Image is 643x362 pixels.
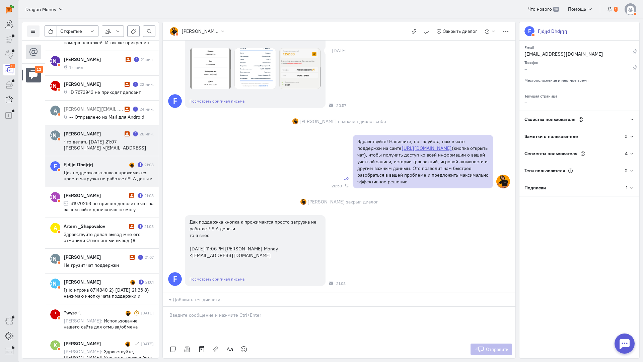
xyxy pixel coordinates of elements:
[64,200,153,213] span: id1970263 не пришел депозит в чат на вашем сайте дописаться не могу
[524,51,633,59] div: [EMAIL_ADDRESS][DOMAIN_NAME]
[64,287,152,359] span: 1) id игрока 8714340 2) [DATE] 21:36 3) нажимаю кнопку чата поддержки и происходит бесконечная за...
[170,27,178,36] img: 1730192089385-mma1dd75.jpeg
[133,131,138,136] div: Есть неотвеченное сообщение пользователя
[336,281,346,286] span: 21:08
[524,66,633,74] div: –
[125,131,130,136] i: Диалог не разобран
[357,138,489,185] p: Здравствуйте! Напишите, пожалуйста, нам в чате поддержки на сайте (кнопка открыть чат), чтобы пол...
[64,223,128,230] div: Artem _Shapovalov
[10,64,15,68] div: 12
[329,103,333,107] div: Почта
[524,76,634,83] div: Местоположение и местное время
[64,262,119,268] span: Не грузит чат поддержки
[64,309,124,316] div: ‘’wyze ‘.
[64,340,124,347] div: [PERSON_NAME]
[64,318,102,324] span: [PERSON_NAME]:
[129,193,134,198] i: Диалог не разобран
[60,28,82,35] span: Открытые
[140,81,154,87] div: 22 мин.
[145,279,154,285] div: 21:01
[130,280,135,285] img: Марина
[126,311,131,316] img: Алексей
[134,310,139,315] i: Диалог был отложен и он напомнил о себе
[524,150,577,157] span: Сегменты пользователя
[524,83,527,89] span: –
[69,64,83,70] span: 1 файл
[173,274,177,284] text: F
[64,231,154,280] span: Здравствуйте делал вывод мне его отменили Отменëнный вывод (# 246181212) Сделал новый вывод жду д...
[126,57,131,62] i: Диалог не разобран
[141,310,154,316] div: [DATE]
[614,7,618,12] span: 1
[524,116,575,122] span: Свойства пользователя
[54,107,57,114] text: A
[64,170,152,200] span: Дак поддержка кнопка к прожимактся просто загрузка не работает!!!! А деньги то я внёс [DATE] 11:0...
[524,43,534,50] small: Email
[33,132,77,139] text: [PERSON_NAME]
[35,66,43,73] div: 12
[133,82,138,87] div: Есть неотвеченное сообщение пользователя
[64,254,128,260] div: [PERSON_NAME]
[173,96,177,106] text: F
[144,193,154,198] div: 21:08
[324,46,354,55] div: [DATE]
[299,118,337,125] span: [PERSON_NAME]
[568,6,586,12] span: Помощь
[33,193,77,200] text: [PERSON_NAME]
[64,318,148,354] span: Использование нашего сайта для отмыва/обмена средств строго запрещено. Для этого есть другие серв...
[64,130,123,137] div: [PERSON_NAME]
[190,99,244,104] a: Посмотреть оригинал письма
[190,219,321,259] div: Дак поддержка кнопка к прожимактся просто загрузка не работает!!!! А деньги то я внёс [DATE] 11:0...
[443,28,477,34] span: Закрыть диалог
[433,25,481,37] button: Закрыть диалог
[524,168,565,174] span: Теги пользователя
[625,3,636,15] img: default-v4.png
[329,281,333,285] div: Почта
[553,7,559,12] span: 39
[332,184,342,188] span: 20:58
[141,57,154,62] div: 21 мин.
[33,255,77,262] text: [PERSON_NAME]
[524,92,634,99] div: Текущая страница
[336,103,346,108] span: 20:57
[166,25,229,37] button: [PERSON_NAME]
[134,341,139,346] i: Сообщение отправлено
[141,341,154,347] div: [DATE]
[64,192,128,199] div: [PERSON_NAME]
[538,28,567,35] div: Fjdjjd Dhdjrjrj
[64,139,146,157] span: Что делать [DATE] 21:07 [PERSON_NAME] <[EMAIL_ADDRESS][DOMAIN_NAME]>:
[524,99,527,105] span: –
[144,162,154,168] div: 21:08
[33,82,77,89] text: [PERSON_NAME]
[346,198,378,205] span: закрыл диалог
[130,255,135,260] i: Диалог не разобран
[64,349,102,355] span: [PERSON_NAME]:
[402,145,452,151] a: [URL][DOMAIN_NAME]
[564,3,597,15] button: Помощь
[338,118,386,125] span: назначил диалог себе
[69,89,141,95] span: ID 7673943 не приходят депозит
[190,277,244,282] a: Посмотреть оригинал письма
[345,184,349,188] div: Веб-панель
[64,81,123,87] div: [PERSON_NAME]
[138,224,143,229] div: Есть неотвеченное сообщение пользователя
[69,114,144,120] span: -- Отправлено из Mail для Android
[138,255,143,260] div: Есть неотвеченное сообщение пользователя
[134,57,139,62] div: Есть неотвеченное сообщение пользователя
[139,280,144,285] div: Есть неотвеченное сообщение пользователя
[54,163,57,170] text: F
[54,342,57,349] text: K
[25,6,56,13] span: Dragon Money
[33,280,77,287] text: [PERSON_NAME]
[603,3,621,15] button: 1
[145,254,154,260] div: 21:07
[471,344,512,355] button: Отправить
[625,133,628,140] div: 0
[125,82,130,87] i: Диалог не разобран
[64,106,123,112] div: [PERSON_NAME][EMAIL_ADDRESS][DOMAIN_NAME]
[125,342,130,347] img: Виктория
[528,6,552,12] span: Что нового
[524,58,540,65] small: Телефон
[22,3,67,15] button: Dragon Money
[133,107,138,112] div: Есть неотвеченное сообщение пользователя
